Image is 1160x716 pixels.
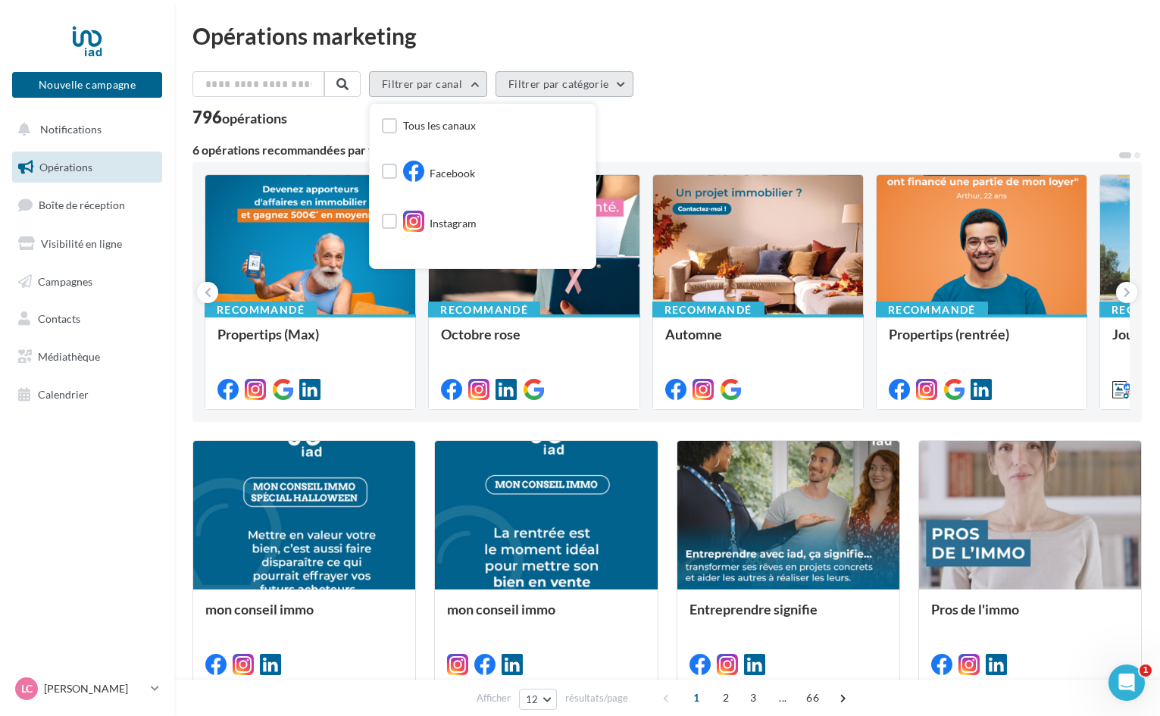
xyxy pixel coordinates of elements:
[652,302,764,318] div: Recommandé
[9,341,165,373] a: Médiathèque
[9,114,159,145] button: Notifications
[741,686,765,710] span: 3
[38,388,89,401] span: Calendrier
[222,111,287,125] div: opérations
[12,674,162,703] a: LC [PERSON_NAME]
[477,691,511,705] span: Afficher
[192,144,1118,156] div: 6 opérations recommandées par votre enseigne
[1140,664,1152,677] span: 1
[889,327,1074,357] div: Propertips (rentrée)
[38,312,80,325] span: Contacts
[800,686,825,710] span: 66
[39,161,92,174] span: Opérations
[403,119,476,132] span: Tous les canaux
[496,71,633,97] button: Filtrer par catégorie
[12,72,162,98] button: Nouvelle campagne
[9,379,165,411] a: Calendrier
[430,216,477,231] span: Instagram
[40,123,102,136] span: Notifications
[931,602,1129,632] div: Pros de l'immo
[9,152,165,183] a: Opérations
[38,274,92,287] span: Campagnes
[217,327,403,357] div: Propertips (Max)
[369,71,487,97] button: Filtrer par canal
[876,302,988,318] div: Recommandé
[9,189,165,221] a: Boîte de réception
[447,602,645,632] div: mon conseil immo
[430,166,475,181] span: Facebook
[39,199,125,211] span: Boîte de réception
[771,686,795,710] span: ...
[714,686,738,710] span: 2
[519,689,558,710] button: 12
[38,350,100,363] span: Médiathèque
[41,237,122,250] span: Visibilité en ligne
[1108,664,1145,701] iframe: Intercom live chat
[684,686,708,710] span: 1
[21,681,33,696] span: LC
[565,691,628,705] span: résultats/page
[44,681,145,696] p: [PERSON_NAME]
[689,602,887,632] div: Entreprendre signifie
[9,228,165,260] a: Visibilité en ligne
[192,24,1142,47] div: Opérations marketing
[9,303,165,335] a: Contacts
[205,302,317,318] div: Recommandé
[9,266,165,298] a: Campagnes
[441,327,627,357] div: Octobre rose
[192,109,287,126] div: 796
[428,302,540,318] div: Recommandé
[526,693,539,705] span: 12
[205,602,403,632] div: mon conseil immo
[665,327,851,357] div: Automne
